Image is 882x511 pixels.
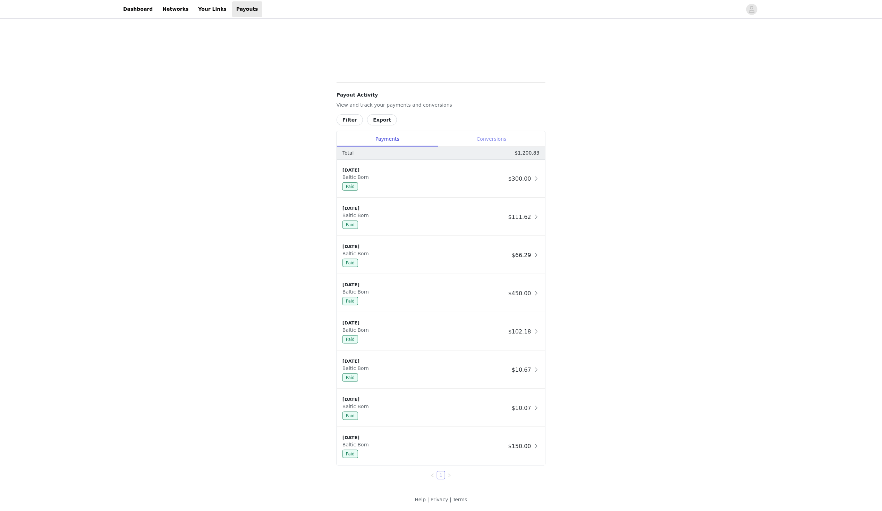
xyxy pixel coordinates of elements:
[342,149,354,157] p: Total
[342,281,506,288] div: [DATE]
[337,236,545,274] div: clickable-list-item
[431,497,448,502] a: Privacy
[342,289,372,295] span: Baltic Born
[342,251,372,256] span: Baltic Born
[508,290,531,297] span: $450.00
[431,473,435,478] i: icon: left
[342,365,372,371] span: Baltic Born
[508,214,531,220] span: $111.62
[342,434,506,441] div: [DATE]
[508,175,531,182] span: $300.00
[158,1,193,17] a: Networks
[438,131,545,147] div: Conversions
[512,405,531,411] span: $10.07
[194,1,231,17] a: Your Links
[508,443,531,450] span: $150.00
[337,114,363,125] button: Filter
[337,274,545,313] div: clickable-list-item
[515,149,540,157] p: $1,200.83
[342,205,506,212] div: [DATE]
[342,335,358,344] span: Paid
[337,198,545,236] div: clickable-list-item
[337,427,545,465] div: clickable-list-item
[337,91,545,99] h4: Payout Activity
[342,404,372,409] span: Baltic Born
[429,471,437,479] li: Previous Page
[337,389,545,427] div: clickable-list-item
[367,114,397,125] button: Export
[427,497,429,502] span: |
[342,167,506,174] div: [DATE]
[342,259,358,267] span: Paid
[342,174,372,180] span: Baltic Born
[342,396,509,403] div: [DATE]
[450,497,451,502] span: |
[337,351,545,389] div: clickable-list-item
[342,373,358,382] span: Paid
[445,471,453,479] li: Next Page
[232,1,262,17] a: Payouts
[337,131,438,147] div: Payments
[342,297,358,305] span: Paid
[415,497,426,502] a: Help
[342,442,372,447] span: Baltic Born
[337,160,545,198] div: clickable-list-item
[337,313,545,351] div: clickable-list-item
[342,358,509,365] div: [DATE]
[437,471,445,479] a: 1
[342,320,506,327] div: [DATE]
[453,497,467,502] a: Terms
[342,327,372,333] span: Baltic Born
[342,182,358,191] span: Paid
[119,1,157,17] a: Dashboard
[337,101,545,109] p: View and track your payments and conversions
[342,450,358,458] span: Paid
[342,213,372,218] span: Baltic Born
[447,473,451,478] i: icon: right
[342,243,509,250] div: [DATE]
[508,328,531,335] span: $102.18
[342,221,358,229] span: Paid
[512,366,531,373] span: $10.67
[512,252,531,258] span: $66.29
[748,4,755,15] div: avatar
[342,412,358,420] span: Paid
